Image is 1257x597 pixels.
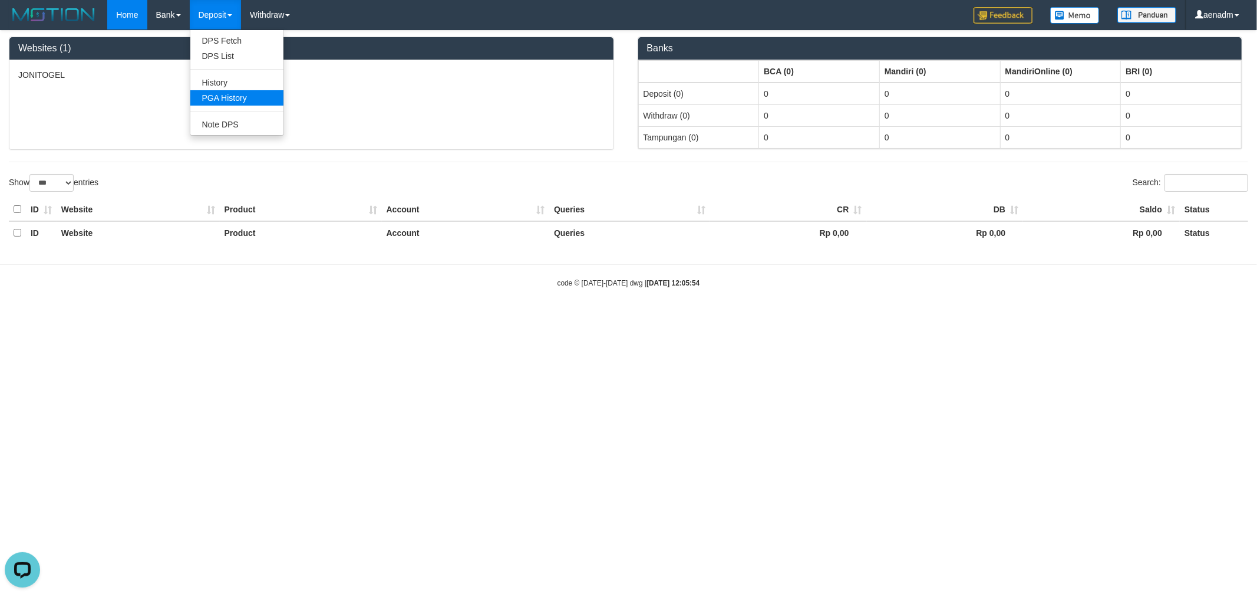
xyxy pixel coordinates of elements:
[1121,126,1242,148] td: 0
[759,104,880,126] td: 0
[1050,7,1100,24] img: Button%20Memo.svg
[974,7,1032,24] img: Feedback.jpg
[1023,221,1180,244] th: Rp 0,00
[557,279,700,287] small: code © [DATE]-[DATE] dwg |
[1000,104,1121,126] td: 0
[638,83,759,105] td: Deposit (0)
[879,60,1000,83] th: Group: activate to sort column ascending
[1000,60,1121,83] th: Group: activate to sort column ascending
[57,221,220,244] th: Website
[382,198,549,221] th: Account
[220,198,382,221] th: Product
[638,104,759,126] td: Withdraw (0)
[382,221,549,244] th: Account
[638,126,759,148] td: Tampungan (0)
[867,198,1024,221] th: DB
[867,221,1024,244] th: Rp 0,00
[759,60,880,83] th: Group: activate to sort column ascending
[879,83,1000,105] td: 0
[26,221,57,244] th: ID
[646,279,700,287] strong: [DATE] 12:05:54
[190,33,283,48] a: DPS Fetch
[18,69,605,81] p: JONITOGEL
[29,174,74,192] select: Showentries
[9,6,98,24] img: MOTION_logo.png
[1180,198,1248,221] th: Status
[1164,174,1248,192] input: Search:
[1000,83,1121,105] td: 0
[1121,104,1242,126] td: 0
[549,221,710,244] th: Queries
[710,221,867,244] th: Rp 0,00
[759,126,880,148] td: 0
[190,90,283,106] a: PGA History
[18,43,605,54] h3: Websites (1)
[1117,7,1176,23] img: panduan.png
[190,48,283,64] a: DPS List
[1133,174,1248,192] label: Search:
[710,198,867,221] th: CR
[1023,198,1180,221] th: Saldo
[647,43,1233,54] h3: Banks
[26,198,57,221] th: ID
[879,104,1000,126] td: 0
[5,5,40,40] button: Open LiveChat chat widget
[220,221,382,244] th: Product
[759,83,880,105] td: 0
[549,198,710,221] th: Queries
[190,75,283,90] a: History
[9,174,98,192] label: Show entries
[1121,83,1242,105] td: 0
[1180,221,1248,244] th: Status
[1000,126,1121,148] td: 0
[57,198,220,221] th: Website
[1121,60,1242,83] th: Group: activate to sort column ascending
[190,117,283,132] a: Note DPS
[638,60,759,83] th: Group: activate to sort column ascending
[879,126,1000,148] td: 0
